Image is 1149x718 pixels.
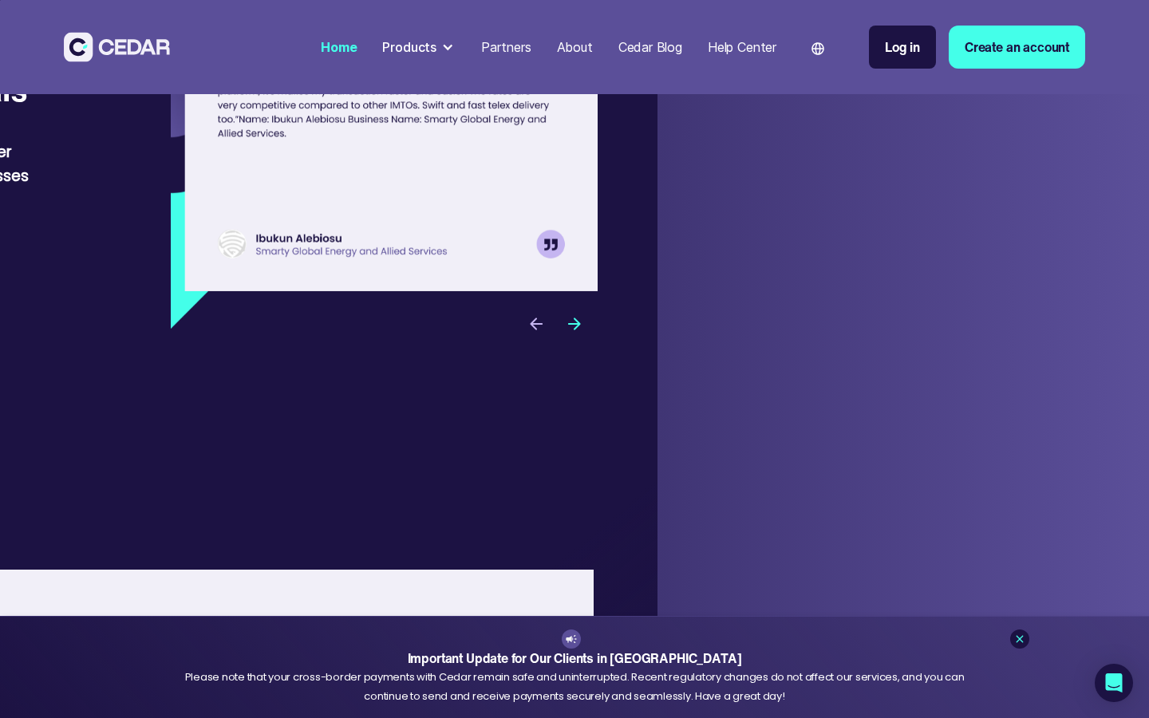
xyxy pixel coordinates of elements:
a: Create an account [949,26,1085,69]
div: carousel [171,37,594,328]
div: previous slide [517,305,555,343]
img: world icon [811,42,824,55]
a: About [551,30,599,65]
div: Home [321,37,357,57]
div: 1 of 3 [171,37,570,328]
div: Help Center [708,37,776,57]
div: About [557,37,593,57]
div: Open Intercom Messenger [1095,664,1133,702]
div: Please note that your cross-border payments with Cedar remain safe and uninterrupted. Recent regu... [184,668,965,705]
div: Log in [885,37,920,57]
div: Cedar Blog [618,37,682,57]
img: Testimonial [171,37,598,328]
a: Cedar Blog [612,30,689,65]
a: Log in [869,26,936,69]
a: Home [314,30,363,65]
div: next slide [555,305,594,343]
strong: Important Update for Our Clients in [GEOGRAPHIC_DATA] [408,649,742,668]
div: Products [376,31,462,63]
a: Partners [475,30,538,65]
a: Help Center [701,30,783,65]
div: Products [382,37,436,57]
img: announcement [565,633,578,645]
div: Partners [481,37,531,57]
